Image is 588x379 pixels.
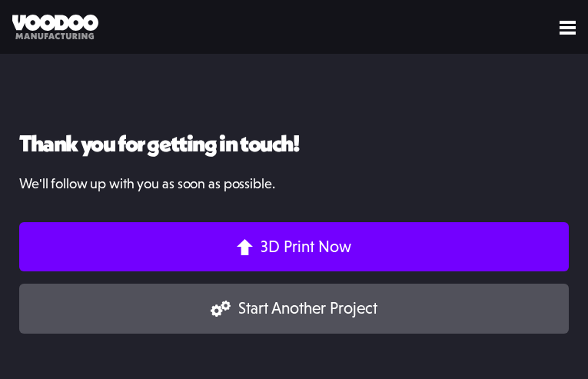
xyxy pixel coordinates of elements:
img: Voodoo Manufacturing logo [12,15,98,40]
img: Arrow up [237,239,252,255]
a: 3D Print Now [19,222,569,271]
img: Gears [211,301,231,317]
img: menu icon [560,21,576,35]
a: Start Another Project [19,284,569,333]
div: Start Another Project [238,298,377,318]
h4: We'll follow up with you as soon as possible. [19,175,569,191]
div: 3D Print Now [261,237,351,257]
h2: Thank you for getting in touch! [19,131,569,156]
